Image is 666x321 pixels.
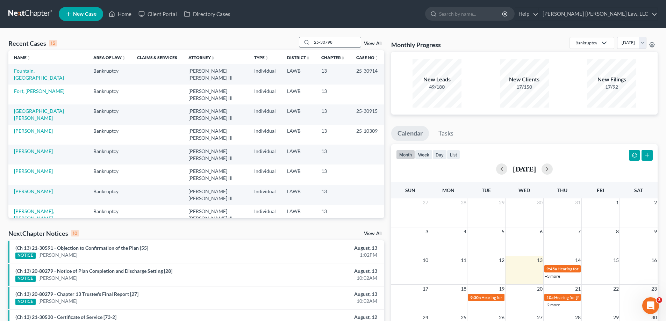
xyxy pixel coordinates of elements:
[15,276,36,282] div: NOTICE
[14,168,53,174] a: [PERSON_NAME]
[500,83,549,90] div: 17/150
[545,273,560,279] a: +3 more
[364,41,381,46] a: View All
[391,126,429,141] a: Calendar
[545,302,560,307] a: +2 more
[481,295,596,300] span: Hearing for [US_STATE] Safety Association of Timbermen - Self I
[15,245,148,251] a: (Ch 13) 21-30591 - Objection to Confirmation of the Plan [55]
[211,56,215,60] i: unfold_more
[351,64,384,84] td: 25-30914
[14,208,54,221] a: [PERSON_NAME], [PERSON_NAME]
[249,104,281,124] td: Individual
[249,185,281,205] td: Individual
[183,185,249,205] td: [PERSON_NAME] [PERSON_NAME] III
[341,56,345,60] i: unfold_more
[15,299,36,305] div: NOTICE
[15,291,138,297] a: (Ch 13) 20-80279 - Chapter 13 Trustee's Final Report [27]
[281,64,316,84] td: LAWB
[425,227,429,236] span: 3
[574,285,581,293] span: 21
[575,40,597,46] div: Bankruptcy
[281,205,316,225] td: LAWB
[14,68,64,81] a: Fountain, [GEOGRAPHIC_DATA]
[14,88,64,94] a: Fort, [PERSON_NAME]
[651,285,658,293] span: 23
[316,165,351,184] td: 13
[261,275,377,282] div: 10:02AM
[88,104,131,124] td: Bankruptcy
[281,185,316,205] td: LAWB
[351,125,384,145] td: 25-10309
[574,256,581,264] span: 14
[38,275,77,282] a: [PERSON_NAME]
[460,285,467,293] span: 18
[321,55,345,60] a: Chapterunfold_more
[413,75,461,83] div: New Leads
[539,227,543,236] span: 6
[657,297,662,303] span: 3
[88,165,131,184] td: Bankruptcy
[281,125,316,145] td: LAWB
[183,85,249,104] td: [PERSON_NAME] [PERSON_NAME] III
[14,128,53,134] a: [PERSON_NAME]
[513,165,536,173] h2: [DATE]
[546,295,553,300] span: 10a
[577,227,581,236] span: 7
[88,64,131,84] td: Bankruptcy
[27,56,31,60] i: unfold_more
[587,83,636,90] div: 17/92
[183,64,249,84] td: [PERSON_NAME] [PERSON_NAME] III
[38,298,77,305] a: [PERSON_NAME]
[432,126,460,141] a: Tasks
[88,145,131,165] td: Bankruptcy
[470,295,481,300] span: 9:30a
[249,64,281,84] td: Individual
[482,187,491,193] span: Tue
[281,145,316,165] td: LAWB
[518,187,530,193] span: Wed
[287,55,310,60] a: Districtunfold_more
[615,227,620,236] span: 8
[281,85,316,104] td: LAWB
[316,64,351,84] td: 13
[261,291,377,298] div: August, 13
[183,205,249,225] td: [PERSON_NAME] [PERSON_NAME] III
[442,187,454,193] span: Mon
[249,85,281,104] td: Individual
[183,125,249,145] td: [PERSON_NAME] [PERSON_NAME] III
[265,56,269,60] i: unfold_more
[653,227,658,236] span: 9
[574,198,581,207] span: 31
[316,85,351,104] td: 13
[261,314,377,321] div: August, 12
[460,198,467,207] span: 28
[88,205,131,225] td: Bankruptcy
[422,285,429,293] span: 17
[183,145,249,165] td: [PERSON_NAME] [PERSON_NAME] III
[498,285,505,293] span: 19
[396,150,415,159] button: month
[439,7,503,20] input: Search by name...
[180,8,234,20] a: Directory Cases
[249,145,281,165] td: Individual
[14,188,53,194] a: [PERSON_NAME]
[281,104,316,124] td: LAWB
[642,297,659,314] iframe: Intercom live chat
[183,165,249,184] td: [PERSON_NAME] [PERSON_NAME] III
[587,75,636,83] div: New Filings
[613,256,620,264] span: 15
[536,198,543,207] span: 30
[539,8,657,20] a: [PERSON_NAME] [PERSON_NAME] Law, LLC
[15,268,172,274] a: (Ch 13) 20-80279 - Notice of Plan Completion and Discharge Setting [28]
[613,285,620,293] span: 22
[501,227,505,236] span: 5
[135,8,180,20] a: Client Portal
[88,185,131,205] td: Bankruptcy
[634,187,643,193] span: Sat
[88,125,131,145] td: Bankruptcy
[432,150,447,159] button: day
[316,145,351,165] td: 13
[249,165,281,184] td: Individual
[261,245,377,251] div: August, 13
[105,8,135,20] a: Home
